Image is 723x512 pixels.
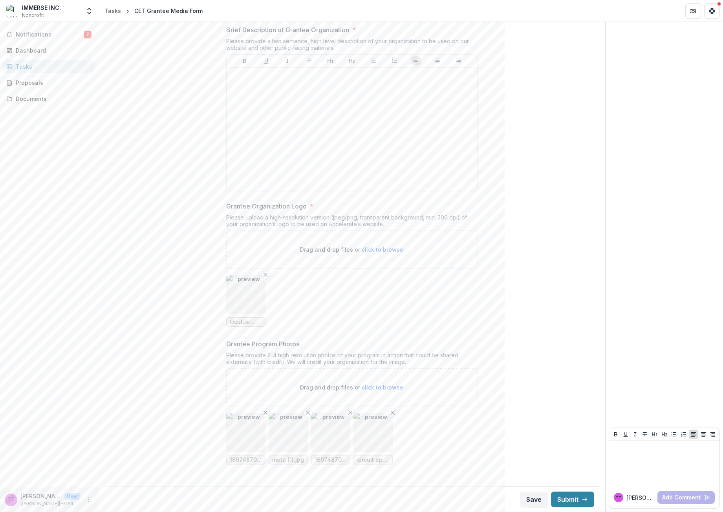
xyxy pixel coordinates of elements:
div: Remove FilepreviewOculus-Store_Immerse_Transparent-Logo (9).png [226,275,265,327]
button: Remove File [303,408,313,417]
img: preview [226,413,265,452]
button: Remove File [388,408,397,417]
div: Please upload a high-resolution version (jpeg/png, transparent background, min. 300 dpi) of your ... [226,214,478,230]
div: Tasks [16,62,88,71]
div: Please provide a two sentence, high level description of your organization to be used on our webs... [226,38,478,54]
button: Align Left [689,430,698,439]
button: Strike [640,430,650,439]
p: [PERSON_NAME] T [626,494,654,502]
img: IMMERSE INC. [6,5,19,17]
span: click to browse [362,384,403,391]
button: Notifications7 [3,28,95,41]
a: Tasks [3,60,95,73]
img: preview [353,413,393,452]
div: CET Grantee Media Form [134,7,203,15]
button: Remove File [261,270,270,280]
p: Grantee Program Photos [226,339,299,349]
p: [PERSON_NAME] [20,492,61,500]
button: Align Center [699,430,708,439]
nav: breadcrumb [101,5,206,16]
button: Heading 1 [650,430,659,439]
div: Remove Filepreviewcircuit epa (1).jpg [353,413,393,464]
button: Ordered List [679,430,688,439]
span: 7 [84,31,92,38]
div: Tricia Thrasher [7,497,15,502]
button: Align Right [708,430,718,439]
img: preview [311,413,350,452]
button: Bold [240,56,249,66]
div: Please provide 2-4 high resolution photos of your program in action that could be shared external... [226,352,478,368]
div: Tricia Thrasher [616,496,621,500]
span: meta (1).jpg [272,457,304,463]
button: Italicize [630,430,640,439]
span: click to browse [362,246,403,253]
button: Heading 1 [326,56,335,66]
button: Ordered List [390,56,399,66]
button: Heading 2 [347,56,357,66]
div: Tasks [104,7,121,15]
button: Remove File [261,408,270,417]
div: Remove Filepreviewmeta (1).jpg [269,413,308,464]
span: Notifications [16,31,84,38]
button: Get Help [704,3,720,19]
button: Open entity switcher [84,3,95,19]
button: Bold [611,430,620,439]
button: Align Right [454,56,463,66]
div: Remove Filepreview1697487036334 (1).jpg [311,413,350,464]
div: Proposals [16,79,88,87]
button: Align Center [433,56,442,66]
span: Oculus-Store_Immerse_Transparent-Logo (9).png [230,319,262,325]
img: preview [226,275,265,314]
p: Drag and drop files or [300,245,403,254]
a: Tasks [101,5,124,16]
a: Proposals [3,76,95,89]
button: Heading 2 [660,430,669,439]
button: More [84,495,93,505]
button: Strike [304,56,314,66]
span: 1697487036217 (1).jpg [230,457,262,463]
div: IMMERSE INC. [22,4,61,12]
button: Underline [621,430,630,439]
p: Drag and drop files or [300,383,403,391]
button: Submit [551,492,594,507]
button: Underline [262,56,271,66]
span: 1697487036334 (1).jpg [315,457,347,463]
button: Partners [685,3,701,19]
a: Documents [3,92,95,105]
p: Grantee Organization Logo [226,201,307,211]
p: User [64,493,81,500]
button: Bullet List [669,430,679,439]
button: Align Left [411,56,421,66]
img: preview [269,413,308,452]
a: Dashboard [3,44,95,57]
div: Dashboard [16,46,88,55]
button: Italicize [283,56,292,66]
button: Add Comment [657,491,715,504]
span: Nonprofit [22,12,44,19]
div: Remove Filepreview1697487036217 (1).jpg [226,413,265,464]
p: [PERSON_NAME][EMAIL_ADDRESS][DOMAIN_NAME] [20,500,81,507]
button: Save [520,492,548,507]
button: Remove File [346,408,355,417]
p: Brief Description of Grantee Organization [226,25,349,35]
div: Documents [16,95,88,103]
button: Bullet List [368,56,378,66]
span: circuit epa (1).jpg [357,457,389,463]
